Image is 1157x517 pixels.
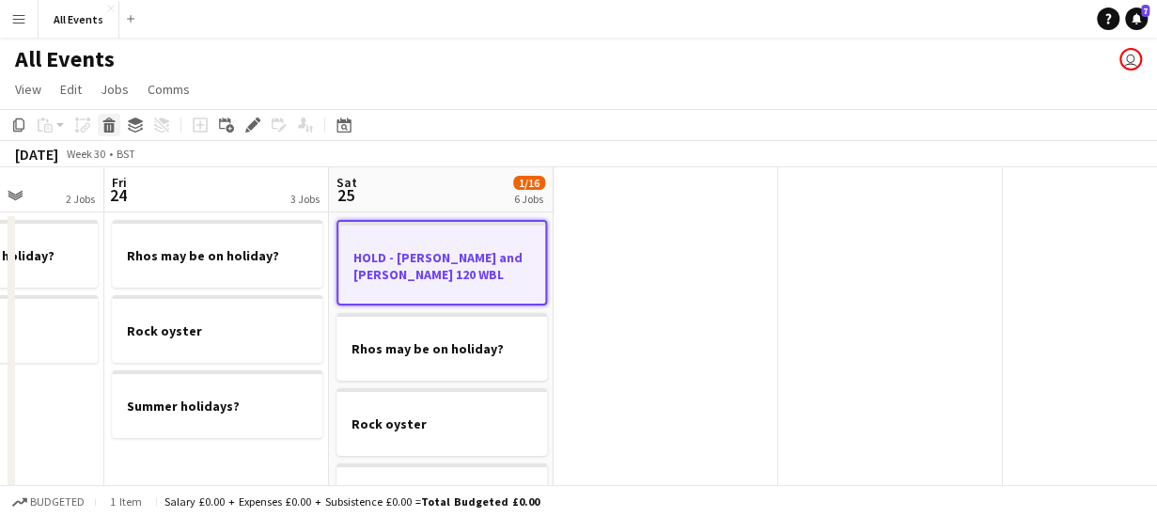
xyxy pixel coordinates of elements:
div: 2 Jobs [66,192,95,206]
app-user-avatar: Lucy Hinks [1119,48,1142,70]
app-job-card: Rhos may be on holiday? [336,313,547,381]
span: 25 [334,184,357,206]
a: View [8,77,49,102]
span: Week 30 [62,147,109,161]
a: Jobs [93,77,136,102]
h3: HOLD - [PERSON_NAME] and [PERSON_NAME] 120 WBL [338,249,545,283]
button: Budgeted [9,492,87,512]
div: 6 Jobs [514,192,544,206]
div: Salary £0.00 + Expenses £0.00 + Subsistence £0.00 = [164,494,539,509]
div: 3 Jobs [290,192,320,206]
span: Edit [60,81,82,98]
button: All Events [39,1,119,38]
span: Total Budgeted £0.00 [421,494,539,509]
h3: Summer holidays? [112,398,322,415]
span: View [15,81,41,98]
app-job-card: Summer holidays? [112,370,322,438]
div: [DATE] [15,145,58,164]
span: 24 [109,184,127,206]
h3: Rhos may be on holiday? [112,247,322,264]
div: BST [117,147,135,161]
h3: Rhos may be on holiday? [336,340,547,357]
a: Edit [53,77,89,102]
app-job-card: Rhos may be on holiday? [112,220,322,288]
app-job-card: Rock oyster [112,295,322,363]
span: 7 [1141,5,1149,17]
h3: Rock oyster [112,322,322,339]
a: Comms [140,77,197,102]
h3: Rock oyster [336,415,547,432]
a: 7 [1125,8,1148,30]
app-job-card: HOLD - [PERSON_NAME] and [PERSON_NAME] 120 WBL [336,220,547,305]
span: Jobs [101,81,129,98]
span: Sat [336,174,357,191]
span: 1/16 [513,176,545,190]
h1: All Events [15,45,115,73]
app-job-card: Rock oyster [336,388,547,456]
span: 1 item [103,494,149,509]
span: Budgeted [30,495,85,509]
span: Fri [112,174,127,191]
span: Comms [148,81,190,98]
